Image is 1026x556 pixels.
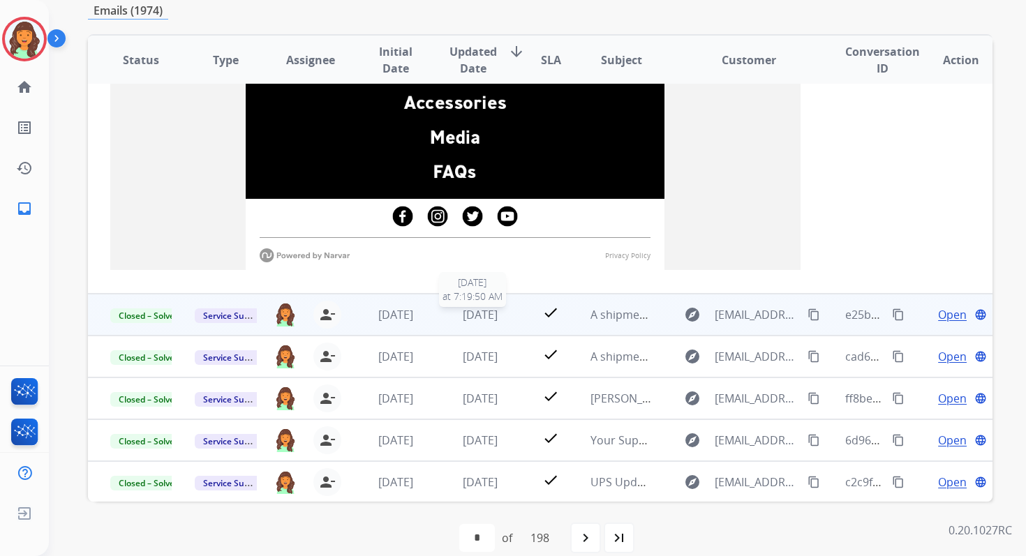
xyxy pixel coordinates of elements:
[508,43,525,60] mat-icon: arrow_downward
[378,349,413,364] span: [DATE]
[808,476,820,488] mat-icon: content_copy
[427,206,448,227] img: uid_801%2Finstagram-icon
[260,248,350,262] img: d811573e-b9e3-44ce-9e58-41ead6773f2d
[443,276,503,290] span: [DATE]
[16,119,33,136] mat-icon: list_alt
[274,470,297,494] img: agent-avatar
[542,472,559,488] mat-icon: check
[938,474,967,490] span: Open
[808,308,820,321] mat-icon: content_copy
[497,206,518,227] img: uid_801%2Fyoutube-icon
[590,474,756,490] span: UPS Update: Package Delivered
[449,43,497,77] span: Updated Date
[286,52,335,68] span: Assignee
[274,386,297,410] img: agent-avatar
[590,307,858,322] span: A shipment from order LI-210545 is out for delivery
[502,529,512,546] div: of
[364,43,426,77] span: Initial Date
[463,349,498,364] span: [DATE]
[542,346,559,363] mat-icon: check
[319,432,336,449] mat-icon: person_remove
[590,391,816,406] span: [PERSON_NAME], your delivery has arrived!
[892,434,905,446] mat-icon: content_copy
[542,304,559,321] mat-icon: check
[577,529,594,546] mat-icon: navigate_next
[110,476,188,490] span: Closed – Solved
[808,350,820,363] mat-icon: content_copy
[519,524,560,552] div: 198
[123,52,159,68] span: Status
[443,290,503,303] span: at 7:19:50 AM
[949,522,1012,539] p: 0.20.1027RC
[938,348,967,365] span: Open
[892,476,905,488] mat-icon: content_copy
[378,474,413,490] span: [DATE]
[88,2,168,20] p: Emails (1974)
[684,432,701,449] mat-icon: explore
[715,432,800,449] span: [EMAIL_ADDRESS][DOMAIN_NAME]
[542,388,559,405] mat-icon: check
[684,348,701,365] mat-icon: explore
[110,350,188,365] span: Closed – Solved
[462,206,483,227] img: uid_801%2Ftwitter-icon
[463,474,498,490] span: [DATE]
[195,350,274,365] span: Service Support
[378,433,413,448] span: [DATE]
[463,391,498,406] span: [DATE]
[907,36,992,84] th: Action
[590,349,867,364] span: A shipment from order LI-210545 has been delivered
[938,432,967,449] span: Open
[195,434,274,449] span: Service Support
[684,306,701,323] mat-icon: explore
[715,348,800,365] span: [EMAIL_ADDRESS][DOMAIN_NAME]
[974,434,987,446] mat-icon: language
[463,433,498,448] span: [DATE]
[463,307,498,322] span: [DATE]
[274,428,297,451] img: agent-avatar
[892,350,905,363] mat-icon: content_copy
[715,474,800,490] span: [EMAIL_ADDRESS][DOMAIN_NAME]
[16,160,33,176] mat-icon: history
[722,52,776,68] span: Customer
[378,391,413,406] span: [DATE]
[195,476,274,490] span: Service Support
[808,434,820,446] mat-icon: content_copy
[110,308,188,323] span: Closed – Solved
[392,206,413,227] img: uid_801%2Ffacebook-black-white-icon
[892,308,905,321] mat-icon: content_copy
[213,52,239,68] span: Type
[938,306,967,323] span: Open
[378,307,413,322] span: [DATE]
[16,79,33,96] mat-icon: home
[319,306,336,323] mat-icon: person_remove
[319,474,336,490] mat-icon: person_remove
[605,250,650,260] a: Privacy Policy
[319,348,336,365] mat-icon: person_remove
[808,392,820,405] mat-icon: content_copy
[195,308,274,323] span: Service Support
[590,433,819,448] span: Your Super73 order LI-210585 is on the way
[684,390,701,407] mat-icon: explore
[974,476,987,488] mat-icon: language
[601,52,642,68] span: Subject
[274,302,297,326] img: agent-avatar
[974,308,987,321] mat-icon: language
[541,52,561,68] span: SLA
[892,392,905,405] mat-icon: content_copy
[715,390,800,407] span: [EMAIL_ADDRESS][DOMAIN_NAME]
[5,20,44,59] img: avatar
[845,43,920,77] span: Conversation ID
[715,306,800,323] span: [EMAIL_ADDRESS][DOMAIN_NAME]
[110,392,188,407] span: Closed – Solved
[974,350,987,363] mat-icon: language
[319,390,336,407] mat-icon: person_remove
[16,200,33,217] mat-icon: inbox
[938,390,967,407] span: Open
[542,430,559,446] mat-icon: check
[110,434,188,449] span: Closed – Solved
[195,392,274,407] span: Service Support
[684,474,701,490] mat-icon: explore
[611,529,627,546] mat-icon: last_page
[274,344,297,368] img: agent-avatar
[974,392,987,405] mat-icon: language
